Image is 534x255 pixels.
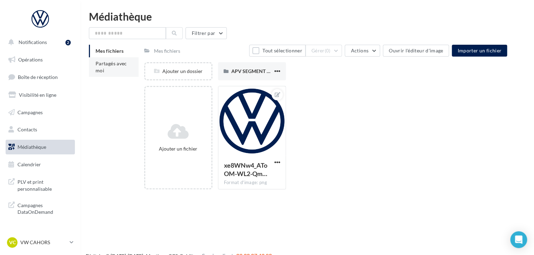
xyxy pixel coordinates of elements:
[4,140,76,154] a: Médiathèque
[345,45,380,57] button: Actions
[19,92,56,98] span: Visibilité en ligne
[231,68,279,74] span: APV SEGMENT 2 ET3
[305,45,342,57] button: Gérer(0)
[224,180,280,186] div: Format d'image: png
[154,48,180,54] div: Mes fichiers
[457,48,501,53] span: Importer un fichier
[4,70,76,85] a: Boîte de réception
[351,48,368,53] span: Actions
[4,174,76,195] a: PLV et print personnalisable
[4,105,76,120] a: Campagnes
[4,52,76,67] a: Opérations
[145,68,211,75] div: Ajouter un dossier
[325,48,331,53] span: (0)
[17,109,43,115] span: Campagnes
[4,35,73,50] button: Notifications 2
[65,40,71,45] div: 2
[17,144,46,150] span: Médiathèque
[96,60,127,73] span: Partagés avec moi
[452,45,507,57] button: Importer un fichier
[185,27,227,39] button: Filtrer par
[89,11,526,22] div: Médiathèque
[4,122,76,137] a: Contacts
[4,198,76,218] a: Campagnes DataOnDemand
[4,88,76,102] a: Visibilité en ligne
[17,177,72,192] span: PLV et print personnalisable
[4,157,76,172] a: Calendrier
[20,239,67,246] p: VW CAHORS
[6,236,75,249] a: VC VW CAHORS
[17,126,37,132] span: Contacts
[224,161,267,177] span: xe8WNw4_AToOM-WL2-QmHZKMWjYmW66xbaEYepnzwFGQTXUmHzkYjN5FNMm7jhOcdy1ii6p4fq_k0woXqw=s0
[9,239,16,246] span: VC
[96,48,124,54] span: Mes fichiers
[249,45,305,57] button: Tout sélectionner
[17,201,72,216] span: Campagnes DataOnDemand
[18,57,43,63] span: Opérations
[19,39,47,45] span: Notifications
[510,231,527,248] div: Open Intercom Messenger
[17,161,41,167] span: Calendrier
[18,74,58,80] span: Boîte de réception
[148,145,209,152] div: Ajouter un fichier
[383,45,449,57] button: Ouvrir l'éditeur d'image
